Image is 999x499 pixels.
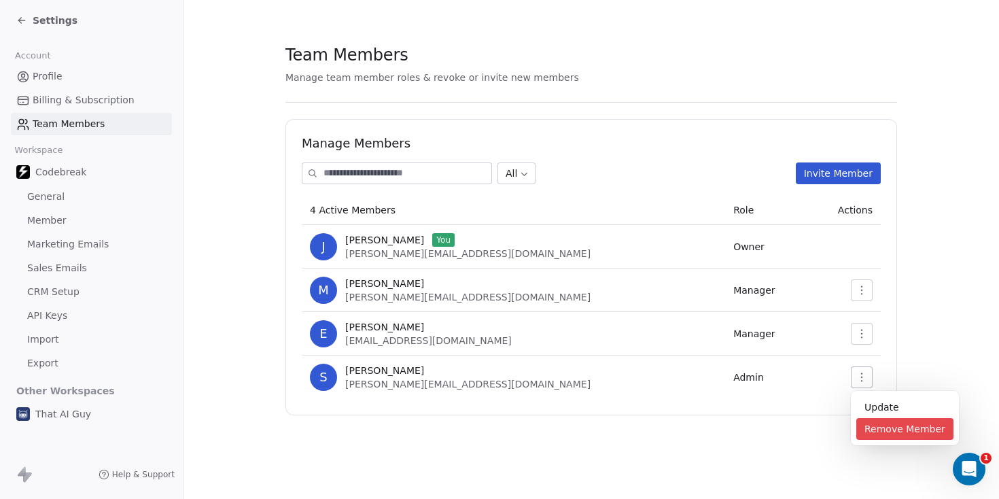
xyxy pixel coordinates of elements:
span: API Keys [27,309,67,323]
img: Codebreak_Favicon.png [16,165,30,179]
a: Import [11,328,172,351]
span: You [432,233,455,247]
span: J [310,233,337,260]
span: Marketing Emails [27,237,109,252]
span: Billing & Subscription [33,93,135,107]
a: CRM Setup [11,281,172,303]
div: Update [856,396,953,418]
span: CRM Setup [27,285,80,299]
span: 1 [981,453,992,464]
span: Account [9,46,56,66]
a: Profile [11,65,172,88]
span: [PERSON_NAME][EMAIL_ADDRESS][DOMAIN_NAME] [345,248,591,259]
span: Team Members [285,45,408,65]
span: Codebreak [35,165,86,179]
a: Settings [16,14,77,27]
span: [PERSON_NAME] [345,364,424,377]
span: Sales Emails [27,261,87,275]
span: That AI Guy [35,407,91,421]
a: Sales Emails [11,257,172,279]
a: Marketing Emails [11,233,172,256]
a: Export [11,352,172,375]
iframe: Intercom live chat [953,453,985,485]
span: Manager [733,285,775,296]
a: Help & Support [99,469,175,480]
span: [PERSON_NAME] [345,233,424,247]
a: Member [11,209,172,232]
span: Help & Support [112,469,175,480]
button: Invite Member [796,162,881,184]
span: Actions [838,205,873,216]
a: Team Members [11,113,172,135]
span: [PERSON_NAME] [345,277,424,290]
span: E [310,320,337,347]
a: General [11,186,172,208]
span: Member [27,213,67,228]
span: Manager [733,328,775,339]
span: Profile [33,69,63,84]
span: 4 Active Members [310,205,396,216]
span: [EMAIL_ADDRESS][DOMAIN_NAME] [345,335,512,346]
span: M [310,277,337,304]
span: Team Members [33,117,105,131]
span: Settings [33,14,77,27]
span: General [27,190,65,204]
span: Other Workspaces [11,380,120,402]
h1: Manage Members [302,135,881,152]
a: API Keys [11,305,172,327]
span: Workspace [9,140,69,160]
span: [PERSON_NAME][EMAIL_ADDRESS][DOMAIN_NAME] [345,379,591,390]
span: Owner [733,241,765,252]
span: Admin [733,372,764,383]
span: Export [27,356,58,371]
span: Import [27,332,58,347]
span: S [310,364,337,391]
span: [PERSON_NAME] [345,320,424,334]
a: Billing & Subscription [11,89,172,111]
span: [PERSON_NAME][EMAIL_ADDRESS][DOMAIN_NAME] [345,292,591,303]
span: Manage team member roles & revoke or invite new members [285,72,579,83]
img: ThatAIGuy_Icon_WhiteonBlue.webp [16,407,30,421]
span: Role [733,205,754,216]
div: Remove Member [856,418,953,440]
